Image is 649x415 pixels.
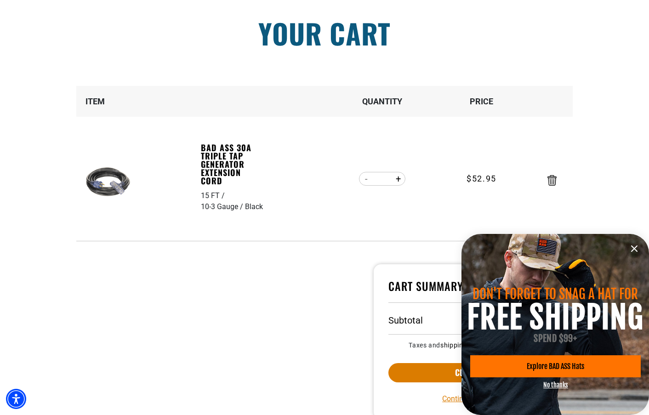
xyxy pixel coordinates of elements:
[388,342,558,348] small: Taxes and calculated at checkout
[473,286,638,302] span: DON'T FORGET TO SNAG A HAT FOR
[201,190,227,201] div: 15 FT
[467,172,496,185] span: $52.95
[547,177,557,183] a: Remove Bad Ass 30A Triple Tap Generator Extension Cord - 15 FT / 10-3 Gauge / Black
[373,171,391,187] input: Quantity for Bad Ass 30A Triple Tap Generator Extension Cord
[388,316,423,325] h3: Subtotal
[388,363,558,382] button: Checkout
[245,201,263,212] div: Black
[527,363,584,370] span: Explore BAD ASS Hats
[69,19,580,47] h1: Your cart
[201,143,264,185] a: Bad Ass 30A Triple Tap Generator Extension Cord
[470,355,641,377] a: Explore BAD ASS Hats
[333,86,432,117] th: Quantity
[76,86,200,117] th: Item
[625,239,643,258] button: Close
[442,393,504,404] a: Continue Shopping
[80,153,138,211] img: black
[388,279,558,303] h4: Cart Summary
[432,86,531,117] th: Price
[534,333,577,344] span: SPEND $99+
[6,389,26,409] div: Accessibility Menu
[201,201,245,212] div: 10-3 Gauge
[440,341,467,349] a: shipping
[543,381,568,389] button: No thanks
[461,234,649,415] div: information
[467,298,643,337] span: FREE SHIPPING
